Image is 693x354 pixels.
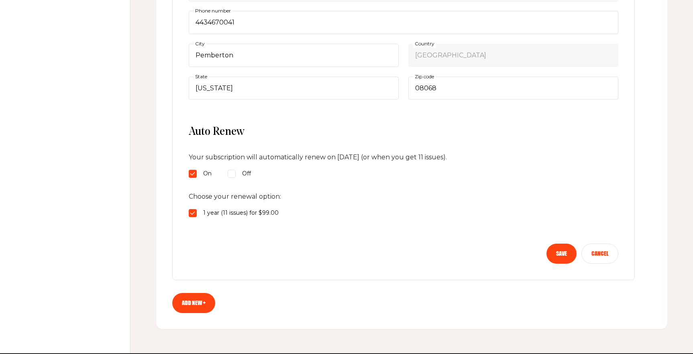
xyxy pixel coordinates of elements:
button: Save [546,244,577,264]
select: Country [408,44,618,67]
label: Country [413,39,436,48]
button: Cancel [581,244,618,264]
label: Zip code [413,72,436,81]
p: Choose your renewal option: [189,191,618,202]
span: Off [242,169,251,179]
span: 1 year (11 issues) for $99.00 [203,208,279,218]
input: 1 year (11 issues) for $99.00 [189,209,197,217]
select: State [189,77,399,100]
label: Phone number [194,6,232,15]
a: Add new + [172,293,215,313]
label: City [194,39,206,48]
input: On [189,170,197,178]
p: Your subscription will automatically renew on [DATE] (or when you get 11 issues) . [189,152,618,163]
input: Off [228,170,236,178]
input: City [189,44,399,67]
input: Zip code [408,77,618,100]
label: State [194,72,209,81]
span: On [203,169,212,179]
input: Phone number [189,11,618,34]
span: Auto Renew [189,125,618,139]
